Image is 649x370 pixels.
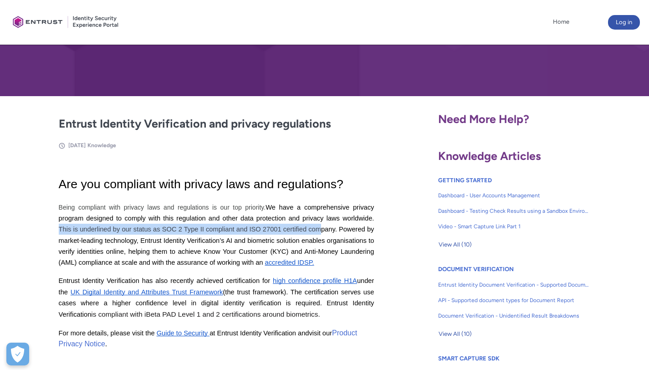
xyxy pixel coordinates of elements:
button: Log in [608,15,640,30]
span: visit our [59,329,358,348]
a: Home [551,15,572,29]
a: high confidence profile H1A [270,277,357,284]
span: Dashboard - Testing Check Results using a Sandbox Environment [438,207,589,215]
a: Video - Smart Capture Link Part 1 [438,219,589,234]
span: [DATE] [68,142,86,149]
a: Document Verification - Unidentified Result Breakdowns [438,308,589,324]
span: high confidence profile H1A [273,277,357,284]
span: . [105,340,107,348]
span: Knowledge Articles [438,149,541,163]
span: Being compliant with privacy laws and regulations is our top priority. [59,204,266,211]
span: at Entrust Identity Verification and [59,329,358,348]
li: Knowledge [87,141,116,149]
span: API - Supported document types for Document Report [438,296,589,304]
span: Need More Help? [438,112,529,126]
span: Dashboard - User Accounts Management [438,191,589,200]
span: Guide to Security [157,329,208,337]
div: Cookie Preferences [6,343,29,365]
a: SMART CAPTURE SDK [438,355,500,362]
a: GETTING STARTED [438,177,492,184]
a: Dashboard - Testing Check Results using a Sandbox Environment [438,203,589,219]
span: Are you compliant with privacy laws and regulations? [59,177,343,191]
a: UK Digital Identity and Attributes Trust Framework [68,288,223,296]
span: (the trust framework). The certification serves use cases where a higher confidence level in digi... [59,288,376,319]
a: Entrust Identity Document Verification - Supported Document type and size [438,277,589,293]
span: under the [59,277,376,295]
span: UK Digital Identity and Attributes Trust Framework [71,288,223,296]
button: View All (10) [438,327,472,341]
span: Entrust Identity Verification has also recently achieved certification for [59,277,271,284]
button: Open Preferences [6,343,29,365]
button: View All (10) [438,237,472,252]
span: Video - Smart Capture Link Part 1 [438,222,589,231]
h2: Entrust Identity Verification and privacy regulations [59,115,374,133]
span: For more details, please visit the [59,329,155,337]
a: API - Supported document types for Document Report [438,293,589,308]
span: View All (10) [439,238,472,252]
a: Product Privacy Notice [59,329,358,348]
a: accredited IDSP. [263,259,314,266]
a: Dashboard - User Accounts Management [438,188,589,203]
a: DOCUMENT VERIFICATION [438,266,514,272]
span: Entrust Identity Document Verification - Supported Document type and size [438,281,589,289]
span: View All (10) [439,327,472,341]
span: Document Verification - Unidentified Result Breakdowns [438,312,589,320]
span: is compliant with iBeta PAD Level 1 and 2 certifications around biometrics. [91,310,320,318]
span: accredited IDSP. [265,259,314,266]
a: Guide to Security [155,329,208,337]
